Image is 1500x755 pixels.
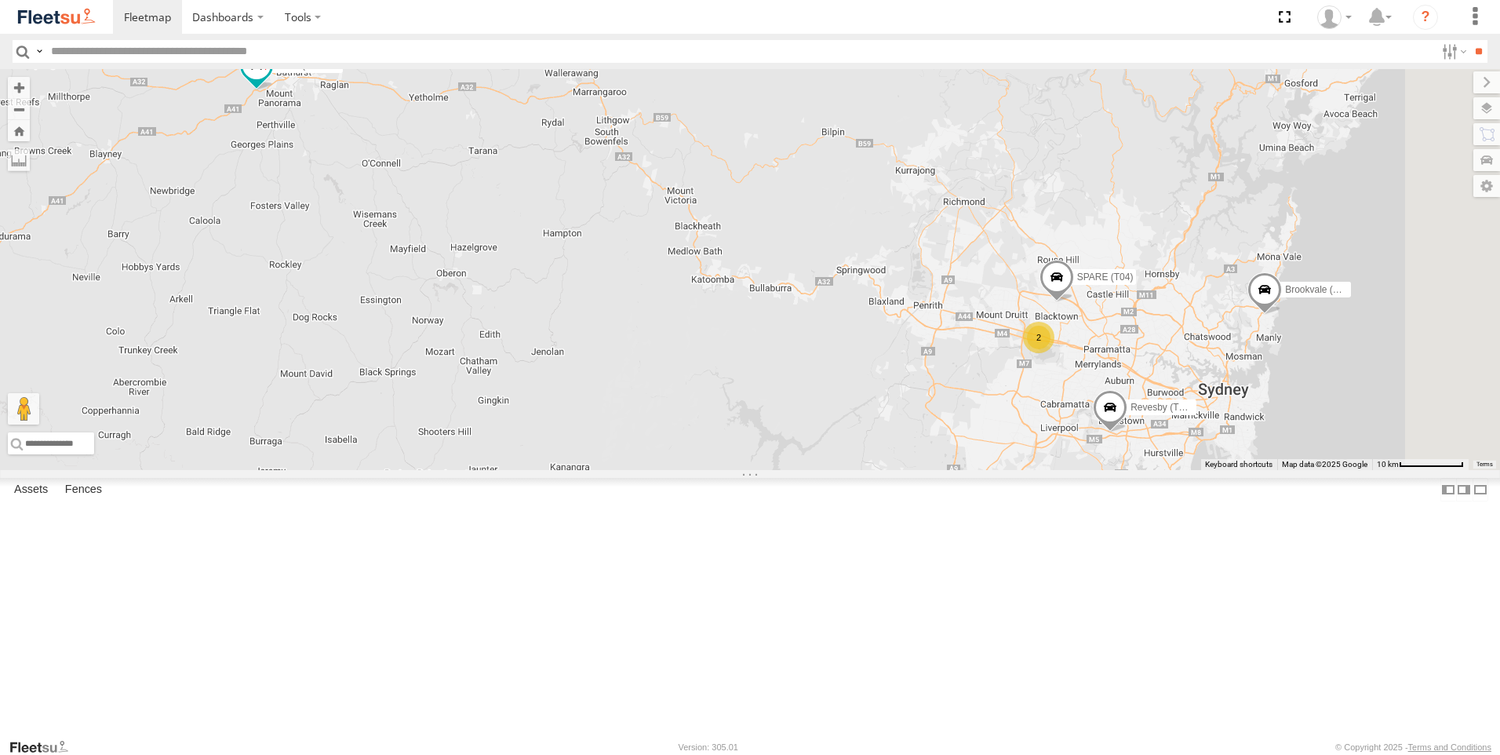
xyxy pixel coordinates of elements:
[1282,460,1367,469] span: Map data ©2025 Google
[1285,283,1438,294] span: Brookvale (T10 - [PERSON_NAME])
[16,6,97,27] img: fleetsu-logo-horizontal.svg
[1456,478,1472,501] label: Dock Summary Table to the Right
[8,393,39,425] button: Drag Pegman onto the map to open Street View
[1440,478,1456,501] label: Dock Summary Table to the Left
[1476,461,1493,468] a: Terms
[8,98,30,120] button: Zoom out
[1377,460,1399,469] span: 10 km
[1473,175,1500,197] label: Map Settings
[8,120,30,141] button: Zoom Home
[1335,742,1491,752] div: © Copyright 2025 -
[1205,459,1272,470] button: Keyboard shortcuts
[1130,402,1278,413] span: Revesby (T07 - [PERSON_NAME])
[1077,272,1134,283] span: SPARE (T04)
[1023,322,1054,353] div: 2
[9,739,81,755] a: Visit our Website
[8,77,30,98] button: Zoom in
[1312,5,1357,29] div: Peter Groves
[57,479,110,501] label: Fences
[277,59,410,70] span: Rural (T08 - [PERSON_NAME])
[8,149,30,171] label: Measure
[679,742,738,752] div: Version: 305.01
[1473,478,1488,501] label: Hide Summary Table
[1372,459,1469,470] button: Map Scale: 10 km per 79 pixels
[33,40,46,63] label: Search Query
[1413,5,1438,30] i: ?
[6,479,56,501] label: Assets
[1408,742,1491,752] a: Terms and Conditions
[1436,40,1469,63] label: Search Filter Options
